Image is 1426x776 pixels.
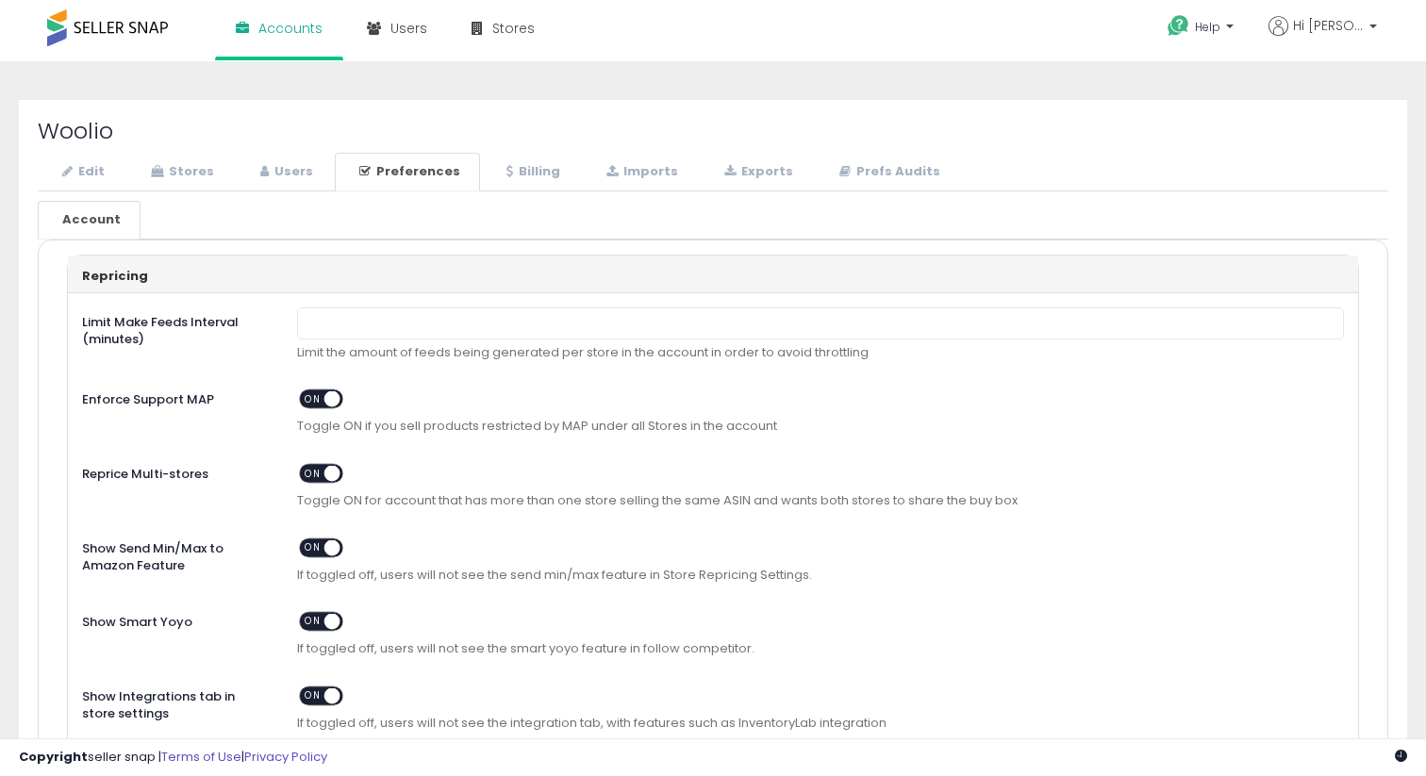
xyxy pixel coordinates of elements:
[19,748,88,766] strong: Copyright
[340,466,370,482] span: OFF
[335,153,480,191] a: Preferences
[38,201,141,239] a: Account
[390,19,427,38] span: Users
[126,153,234,191] a: Stores
[161,748,241,766] a: Terms of Use
[297,640,1344,658] span: If toggled off, users will not see the smart yoyo feature in follow competitor.
[38,153,124,191] a: Edit
[244,748,327,766] a: Privacy Policy
[297,344,1344,362] p: Limit the amount of feeds being generated per store in the account in order to avoid throttling
[301,391,324,407] span: ON
[236,153,333,191] a: Users
[68,385,283,409] label: Enforce Support MAP
[700,153,813,191] a: Exports
[482,153,580,191] a: Billing
[1268,16,1377,58] a: Hi [PERSON_NAME]
[492,19,535,38] span: Stores
[297,418,1344,436] span: Toggle ON if you sell products restricted by MAP under all Stores in the account
[297,567,1344,585] span: If toggled off, users will not see the send min/max feature in Store Repricing Settings.
[38,119,1388,143] h2: Woolio
[340,539,370,555] span: OFF
[297,492,1344,510] span: Toggle ON for account that has more than one store selling the same ASIN and wants both stores to...
[68,307,283,349] label: Limit Make Feeds Interval (minutes)
[301,614,324,630] span: ON
[815,153,960,191] a: Prefs Audits
[19,749,327,767] div: seller snap | |
[258,19,323,38] span: Accounts
[340,614,370,630] span: OFF
[301,687,324,703] span: ON
[297,715,1344,733] span: If toggled off, users will not see the integration tab, with features such as InventoryLab integr...
[1167,14,1190,38] i: Get Help
[68,459,283,484] label: Reprice Multi-stores
[68,534,283,575] label: Show Send Min/Max to Amazon Feature
[82,270,1344,283] h3: Repricing
[582,153,698,191] a: Imports
[340,391,370,407] span: OFF
[301,466,324,482] span: ON
[301,539,324,555] span: ON
[1293,16,1364,35] span: Hi [PERSON_NAME]
[68,607,283,632] label: Show Smart Yoyo
[1195,19,1220,35] span: Help
[340,687,370,703] span: OFF
[68,682,283,723] label: Show Integrations tab in store settings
